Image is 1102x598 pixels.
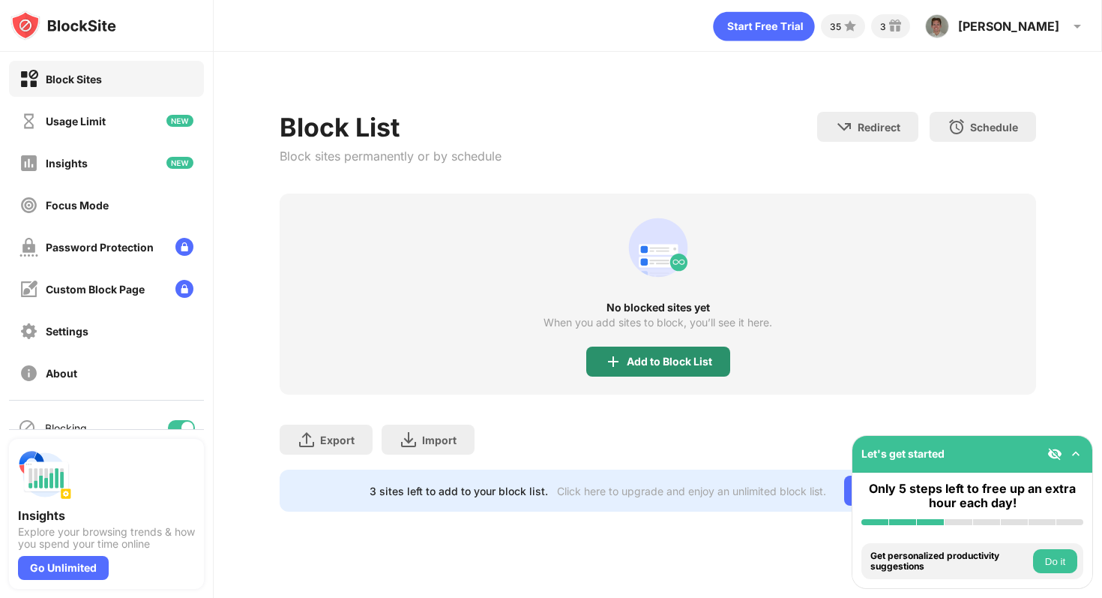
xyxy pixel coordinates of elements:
[46,241,154,254] div: Password Protection
[925,14,949,38] img: ACg8ocJK_jyKhGj6xr6T31M8ytBUUa4yaLqeTdjUUKoLGsseSSR8kb1d=s96-c
[46,367,77,380] div: About
[861,482,1083,510] div: Only 5 steps left to free up an extra hour each day!
[1033,549,1077,573] button: Do it
[1047,446,1062,461] img: eye-not-visible.svg
[175,238,193,256] img: lock-menu.svg
[622,212,694,284] div: animation
[46,325,88,338] div: Settings
[18,419,36,437] img: blocking-icon.svg
[166,157,193,169] img: new-icon.svg
[880,21,886,32] div: 3
[280,112,502,143] div: Block List
[970,121,1018,134] div: Schedule
[19,280,38,299] img: customize-block-page-off.svg
[844,476,947,506] div: Go Unlimited
[19,112,38,131] img: time-usage-off.svg
[18,526,195,550] div: Explore your browsing trends & how you spend your time online
[19,70,38,89] img: block-on.svg
[46,73,102,86] div: Block Sites
[830,21,841,32] div: 35
[841,17,859,35] img: points-small.svg
[19,238,38,257] img: password-protection-off.svg
[861,447,945,460] div: Let's get started
[627,356,712,368] div: Add to Block List
[18,508,195,523] div: Insights
[320,434,355,446] div: Export
[870,551,1029,572] div: Get personalized productivity suggestions
[19,364,38,383] img: about-off.svg
[175,280,193,298] img: lock-menu.svg
[858,121,900,134] div: Redirect
[46,157,88,170] div: Insights
[280,149,502,164] div: Block sites permanently or by schedule
[19,322,38,341] img: settings-off.svg
[18,556,109,580] div: Go Unlimited
[46,199,109,212] div: Focus Mode
[19,154,38,173] img: insights-off.svg
[46,115,106,128] div: Usage Limit
[422,434,457,446] div: Import
[10,11,116,41] img: logo-blocksite.svg
[370,485,548,497] div: 3 sites left to add to your block list.
[18,448,72,502] img: push-insights.svg
[19,196,38,215] img: focus-off.svg
[886,17,904,35] img: reward-small.svg
[557,485,826,497] div: Click here to upgrade and enjoy an unlimited block list.
[713,11,815,41] div: animation
[544,317,772,329] div: When you add sites to block, you’ll see it here.
[46,283,145,296] div: Custom Block Page
[45,422,87,434] div: Blocking
[1068,446,1083,461] img: omni-setup-toggle.svg
[280,302,1036,314] div: No blocked sites yet
[958,19,1059,34] div: [PERSON_NAME]
[166,115,193,127] img: new-icon.svg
